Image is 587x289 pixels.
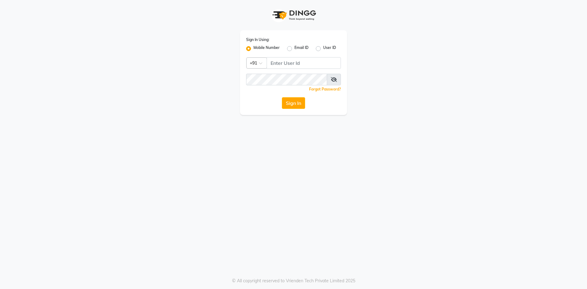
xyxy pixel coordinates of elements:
a: Forgot Password? [309,87,341,91]
label: Sign In Using: [246,37,269,43]
label: Email ID [294,45,308,52]
input: Username [246,74,327,85]
label: User ID [323,45,336,52]
input: Username [267,57,341,69]
label: Mobile Number [253,45,280,52]
img: logo1.svg [269,6,318,24]
button: Sign In [282,97,305,109]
